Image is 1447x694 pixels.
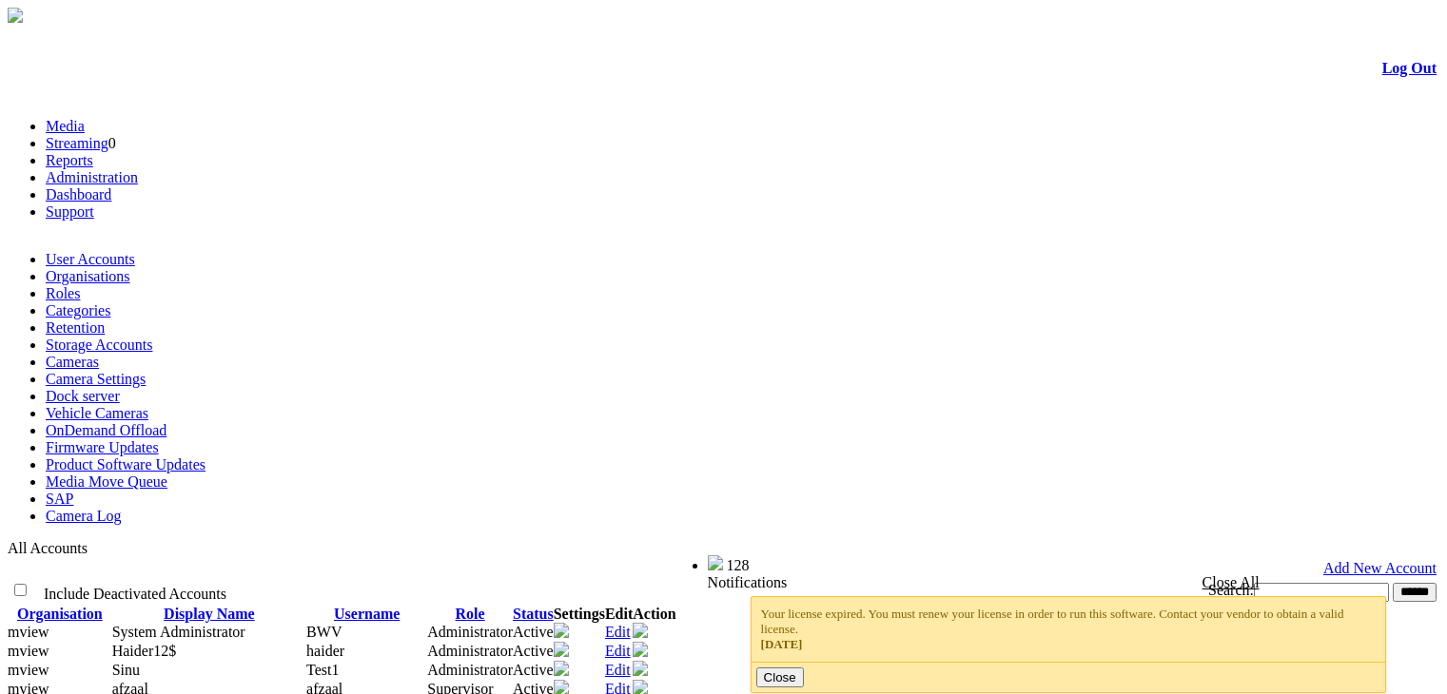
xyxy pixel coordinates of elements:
[46,473,167,490] a: Media Move Queue
[46,135,108,151] a: Streaming
[46,251,135,267] a: User Accounts
[46,508,122,524] a: Camera Log
[108,135,116,151] span: 0
[306,643,344,659] span: haider
[46,302,110,318] a: Categories
[46,186,111,202] a: Dashboard
[46,203,94,220] a: Support
[164,606,255,622] a: Display Name
[46,422,166,438] a: OnDemand Offload
[761,637,803,651] span: [DATE]
[8,643,49,659] span: mview
[8,662,49,678] span: mview
[8,8,23,23] img: arrow-3.png
[306,624,342,640] span: BWV
[46,118,85,134] a: Media
[46,491,73,507] a: SAP
[708,555,723,570] img: bell25.png
[727,557,750,573] span: 128
[334,606,400,622] a: Username
[17,606,103,622] a: Organisation
[44,586,226,602] span: Include Deactivated Accounts
[46,439,159,455] a: Firmware Updates
[46,337,152,353] a: Storage Accounts
[306,662,339,678] span: Test1
[756,667,804,687] button: Close
[46,456,205,472] a: Product Software Updates
[112,643,177,659] span: Contact Method: SMS and Email
[46,388,120,404] a: Dock server
[46,405,148,421] a: Vehicle Cameras
[112,624,245,640] span: Contact Method: None
[112,662,140,678] span: Contact Method: SMS and Email
[761,607,1377,652] div: Your license expired. You must renew your license in order to run this software. Contact your ven...
[46,319,105,336] a: Retention
[46,285,80,301] a: Roles
[46,169,138,185] a: Administration
[46,268,130,284] a: Organisations
[46,152,93,168] a: Reports
[1382,60,1437,76] a: Log Out
[428,556,670,570] span: Welcome, System Administrator (Administrator)
[8,624,49,640] span: mview
[46,371,146,387] a: Camera Settings
[8,540,88,556] span: All Accounts
[1203,574,1260,590] a: Close All
[46,354,99,370] a: Cameras
[708,574,1399,591] div: Notifications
